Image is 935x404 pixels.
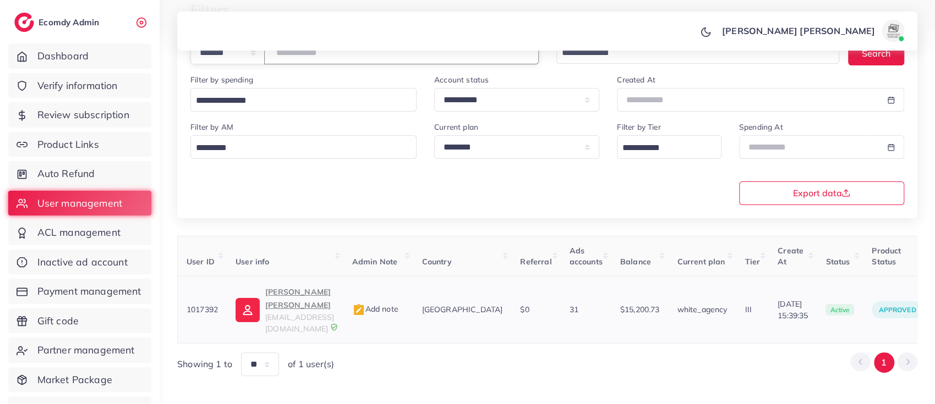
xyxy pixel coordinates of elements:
div: Search for option [190,135,417,159]
img: logo [14,13,34,32]
img: ic-user-info.36bf1079.svg [236,298,260,322]
span: User management [37,196,122,211]
a: Gift code [8,308,151,334]
span: [DATE] 15:39:35 [778,298,808,321]
p: [PERSON_NAME] [PERSON_NAME] [265,285,334,312]
span: Status [825,257,850,267]
span: Dashboard [37,49,89,63]
a: User management [8,191,151,216]
input: Search for option [619,140,707,157]
a: ACL management [8,220,151,245]
span: white_agency [677,305,727,314]
span: Export data [792,189,850,197]
p: [PERSON_NAME] [PERSON_NAME] [722,24,875,37]
div: Search for option [617,135,721,159]
span: Create At [778,246,803,267]
a: Payment management [8,279,151,304]
a: Auto Refund [8,161,151,186]
input: Search for option [192,140,402,157]
span: Current plan [677,257,725,267]
span: Admin Note [352,257,398,267]
label: Account status [434,74,489,85]
a: Inactive ad account [8,250,151,275]
a: Market Package [8,367,151,392]
a: [PERSON_NAME] [PERSON_NAME][EMAIL_ADDRESS][DOMAIN_NAME] [236,285,334,334]
label: Filter by AM [190,121,233,132]
span: active [825,304,854,316]
span: Referral [520,257,551,267]
span: Product Status [872,246,901,267]
span: Ads accounts [570,246,603,267]
label: Spending At [739,121,783,132]
span: Add note [352,304,398,314]
span: Balance [620,257,651,267]
input: Search for option [192,92,402,109]
span: [GEOGRAPHIC_DATA] [422,305,503,314]
span: $0 [520,305,529,314]
a: logoEcomdy Admin [14,13,102,32]
h2: Ecomdy Admin [39,17,102,27]
div: Search for option [190,88,417,112]
span: [EMAIL_ADDRESS][DOMAIN_NAME] [265,312,334,333]
span: Tier [745,257,760,267]
span: User info [236,257,269,267]
span: Auto Refund [37,167,95,181]
ul: Pagination [850,352,917,373]
label: Created At [617,74,655,85]
a: Partner management [8,337,151,363]
button: Export data [739,181,904,205]
span: Gift code [37,314,79,328]
span: Country [422,257,452,267]
button: Go to page 1 [874,352,894,373]
span: Review subscription [37,108,129,122]
span: of 1 user(s) [288,358,334,370]
a: Dashboard [8,43,151,69]
a: Review subscription [8,102,151,128]
span: 31 [570,305,578,314]
span: Product Links [37,137,99,152]
span: 1017392 [187,305,218,314]
span: ACL management [37,225,121,240]
img: avatar [882,20,904,42]
label: Current plan [434,121,478,132]
span: III [745,305,751,314]
a: [PERSON_NAME] [PERSON_NAME]avatar [716,20,909,42]
span: Showing 1 to [177,358,232,370]
span: $15,200.73 [620,305,660,314]
span: Market Package [37,373,112,387]
span: Partner management [37,343,135,357]
label: Filter by spending [190,74,253,85]
span: Inactive ad account [37,255,128,269]
a: Product Links [8,132,151,157]
span: Verify information [37,79,118,93]
span: approved [878,306,916,314]
a: Verify information [8,73,151,98]
span: User ID [187,257,215,267]
img: admin_note.cdd0b510.svg [352,303,365,317]
label: Filter by Tier [617,121,660,132]
img: 9CAL8B2pu8EFxCJHYAAAAldEVYdGRhdGU6Y3JlYXRlADIwMjItMTItMDlUMDQ6NTg6MzkrMDA6MDBXSlgLAAAAJXRFWHRkYXR... [330,323,338,331]
span: Payment management [37,284,141,298]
